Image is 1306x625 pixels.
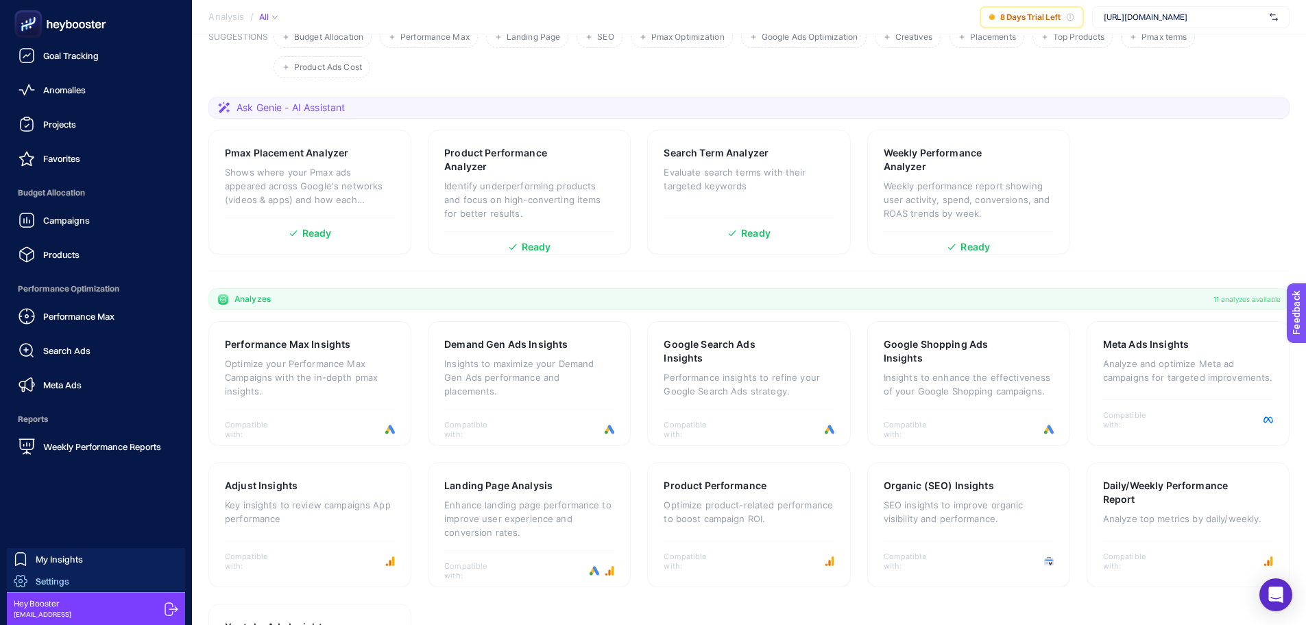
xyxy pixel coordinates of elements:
[1053,32,1104,43] span: Top Products
[1213,294,1281,305] span: 11 analyzes available
[14,609,71,620] span: [EMAIL_ADDRESS]
[970,32,1016,43] span: Placements
[11,207,181,234] a: Campaigns
[43,215,90,226] span: Campaigns
[867,321,1070,446] a: Google Shopping Ads InsightsInsights to enhance the effectiveness of your Google Shopping campaig...
[11,241,181,268] a: Products
[522,242,551,252] span: Ready
[225,338,350,351] h3: Performance Max Insights
[11,405,181,433] span: Reports
[444,146,572,174] h3: Product Performance Analyzer
[11,371,181,399] a: Meta Ads
[741,228,771,238] span: Ready
[8,4,52,15] span: Feedback
[867,130,1070,255] a: Weekly Performance AnalyzerWeekly performance report showing user activity, spend, conversions, a...
[444,498,614,539] p: Enhance landing page performance to improve user experience and conversion rates.
[225,420,287,439] span: Compatible with:
[11,76,181,104] a: Anomalies
[11,145,181,172] a: Favorites
[225,479,298,493] h3: Adjust Insights
[444,357,614,398] p: Insights to maximize your Demand Gen Ads performance and placements.
[43,379,82,390] span: Meta Ads
[428,321,631,446] a: Demand Gen Ads InsightsInsights to maximize your Demand Gen Ads performance and placements.Compat...
[664,420,725,439] span: Compatible with:
[208,12,244,23] span: Analysis
[234,294,271,305] span: Analyzes
[302,228,332,238] span: Ready
[258,12,278,23] div: All
[895,32,933,43] span: Creatives
[208,32,268,78] h3: SUGGESTIONS
[225,165,395,207] p: Shows where your Pmax ads appeared across Google's networks (videos & apps) and how each placemen...
[36,554,83,565] span: My Insights
[1103,512,1273,526] p: Analyze top metrics by daily/weekly.
[664,370,834,398] p: Performance insights to refine your Google Search Ads strategy.
[664,165,834,193] p: Evaluate search terms with their targeted keywords
[884,552,945,571] span: Compatible with:
[43,153,80,164] span: Favorites
[225,552,287,571] span: Compatible with:
[884,146,1011,174] h3: Weekly Performance Analyzer
[664,479,766,493] h3: Product Performance
[294,62,362,73] span: Product Ads Cost
[208,462,411,587] a: Adjust InsightsKey insights to review campaigns App performanceCompatible with:
[43,311,114,322] span: Performance Max
[1103,338,1189,351] h3: Meta Ads Insights
[43,50,99,61] span: Goal Tracking
[7,548,185,570] a: My Insights
[884,338,1011,365] h3: Google Shopping Ads Insights
[208,130,411,255] a: Pmax Placement AnalyzerShows where your Pmax ads appeared across Google's networks (videos & apps...
[1259,578,1292,611] div: Open Intercom Messenger
[225,357,395,398] p: Optimize your Performance Max Campaigns with the in-depth pmax insights.
[664,552,725,571] span: Compatible with:
[960,242,990,252] span: Ready
[43,441,161,452] span: Weekly Performance Reports
[884,370,1054,398] p: Insights to enhance the effectiveness of your Google Shopping campaigns.
[11,110,181,138] a: Projects
[36,576,69,587] span: Settings
[43,119,76,130] span: Projects
[651,32,725,43] span: Pmax Optimization
[1087,462,1290,587] a: Daily/Weekly Performance ReportAnalyze top metrics by daily/weekly.Compatible with:
[250,11,253,22] span: /
[11,275,181,303] span: Performance Optimization
[664,498,834,526] p: Optimize product-related performance to boost campaign ROI.
[237,101,345,115] span: Ask Genie - AI Assistant
[1104,12,1264,23] span: [URL][DOMAIN_NAME]
[884,498,1054,526] p: SEO insights to improve organic visibility and performance.
[1000,12,1061,23] span: 8 Days Trial Left
[884,420,945,439] span: Compatible with:
[400,32,470,43] span: Performance Max
[444,338,568,351] h3: Demand Gen Ads Insights
[225,498,395,526] p: Key insights to review campaigns App performance
[1141,32,1187,43] span: Pmax terms
[43,84,86,95] span: Anomalies
[507,32,560,43] span: Landing Page
[43,345,90,356] span: Search Ads
[43,249,80,260] span: Products
[225,146,348,160] h3: Pmax Placement Analyzer
[428,462,631,587] a: Landing Page AnalysisEnhance landing page performance to improve user experience and conversion r...
[1103,410,1165,429] span: Compatible with:
[7,570,185,592] a: Settings
[1103,357,1273,384] p: Analyze and optimize Meta ad campaigns for targeted improvements.
[762,32,858,43] span: Google Ads Optimization
[884,179,1054,220] p: Weekly performance report showing user activity, spend, conversions, and ROAS trends by week.
[11,179,181,207] span: Budget Allocation
[294,32,363,43] span: Budget Allocation
[647,462,850,587] a: Product PerformanceOptimize product-related performance to boost campaign ROI.Compatible with:
[647,130,850,255] a: Search Term AnalyzerEvaluate search terms with their targeted keywordsReady
[11,303,181,330] a: Performance Max
[11,337,181,364] a: Search Ads
[14,598,71,609] span: Hey Booster
[444,420,506,439] span: Compatible with:
[428,130,631,255] a: Product Performance AnalyzerIdentify underperforming products and focus on high-converting items ...
[1103,479,1231,506] h3: Daily/Weekly Performance Report
[664,146,769,160] h3: Search Term Analyzer
[1103,552,1165,571] span: Compatible with:
[11,42,181,69] a: Goal Tracking
[444,561,506,580] span: Compatible with:
[444,479,553,493] h3: Landing Page Analysis
[444,179,614,220] p: Identify underperforming products and focus on high-converting items for better results.
[647,321,850,446] a: Google Search Ads InsightsPerformance insights to refine your Google Search Ads strategy.Compatib...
